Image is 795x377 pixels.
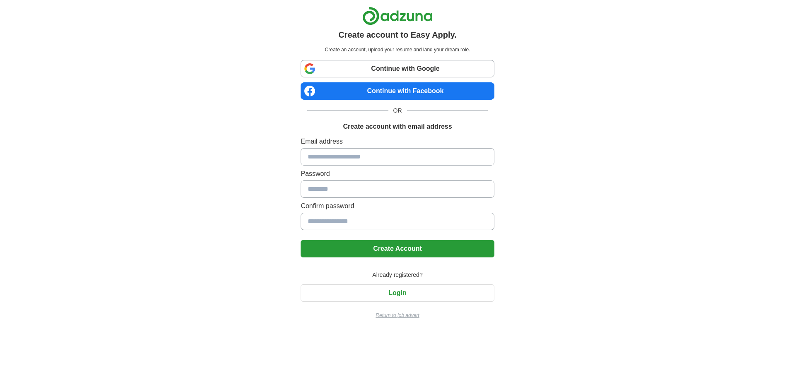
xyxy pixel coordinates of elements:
label: Email address [301,137,494,146]
a: Login [301,289,494,296]
button: Create Account [301,240,494,257]
p: Create an account, upload your resume and land your dream role. [302,46,492,53]
label: Password [301,169,494,179]
h1: Create account to Easy Apply. [338,29,457,41]
h1: Create account with email address [343,122,452,132]
a: Return to job advert [301,312,494,319]
img: Adzuna logo [362,7,433,25]
label: Confirm password [301,201,494,211]
span: Already registered? [367,271,427,279]
span: OR [388,106,407,115]
a: Continue with Facebook [301,82,494,100]
button: Login [301,284,494,302]
a: Continue with Google [301,60,494,77]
